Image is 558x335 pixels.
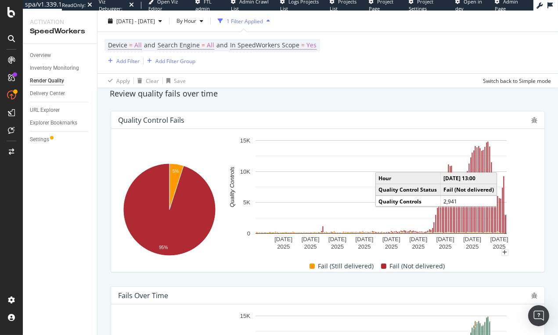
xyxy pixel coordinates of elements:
text: 2025 [385,244,398,250]
span: = [202,41,205,49]
div: Quality Control Fails [118,116,184,125]
div: Open Intercom Messenger [528,305,549,326]
div: Review quality fails over time [105,88,550,100]
div: Switch back to Simple mode [483,77,551,84]
a: Settings [30,135,91,144]
text: [DATE] [436,236,454,243]
text: 5% [173,169,179,174]
button: By Hour [173,14,207,28]
button: Add Filter [104,56,140,66]
div: Save [174,77,186,84]
text: [DATE] [328,236,346,243]
a: Delivery Center [30,89,91,98]
div: Clear [146,77,159,84]
text: 15K [240,313,250,319]
div: Add Filter [116,57,140,64]
div: Add Filter Group [155,57,195,64]
svg: A chart. [118,156,220,265]
div: plus [501,249,508,256]
text: 15K [240,137,250,144]
button: 1 Filter Applied [214,14,274,28]
span: In SpeedWorkers Scope [230,41,299,49]
text: [DATE] [463,236,481,243]
text: 2025 [439,244,452,250]
text: 0 [247,230,250,237]
button: Clear [134,74,159,88]
text: Quality Controls [229,167,235,207]
span: [DATE] - [DATE] [116,17,155,25]
div: Fails Over Time [118,291,168,300]
text: 2025 [412,244,425,250]
text: [DATE] [409,236,427,243]
button: Switch back to Simple mode [479,74,551,88]
span: = [129,41,133,49]
a: Overview [30,51,91,60]
div: Delivery Center [30,89,65,98]
text: [DATE] [274,236,292,243]
span: Fail (Not delivered) [390,261,445,271]
span: Device [108,41,127,49]
div: bug [531,117,537,123]
button: Save [163,74,186,88]
a: Render Quality [30,76,91,86]
span: and [144,41,155,49]
div: bug [531,292,537,299]
div: Apply [116,77,130,84]
text: 2025 [358,244,371,250]
text: [DATE] [302,236,320,243]
div: Activation [30,18,90,26]
text: 2025 [304,244,317,250]
button: Apply [104,74,130,88]
div: Settings [30,135,49,144]
svg: A chart. [224,136,538,253]
div: URL Explorer [30,106,60,115]
span: and [216,41,228,49]
span: All [134,39,142,51]
text: 2025 [277,244,290,250]
a: URL Explorer [30,106,91,115]
span: = [301,41,305,49]
span: By Hour [173,17,196,25]
span: Fail (Still delivered) [318,261,374,271]
div: Explorer Bookmarks [30,118,77,128]
div: Inventory Monitoring [30,64,79,73]
button: Add Filter Group [144,56,195,66]
span: Yes [306,39,317,51]
span: Search Engine [158,41,200,49]
div: ReadOnly: [62,2,86,9]
a: Explorer Bookmarks [30,118,91,128]
button: [DATE] - [DATE] [104,14,166,28]
span: All [207,39,214,51]
text: [DATE] [356,236,374,243]
text: 10K [240,168,250,175]
div: Overview [30,51,51,60]
div: Render Quality [30,76,64,86]
text: 2025 [331,244,344,250]
text: 95% [159,246,168,250]
text: [DATE] [490,236,508,243]
text: 2025 [466,244,479,250]
text: [DATE] [382,236,400,243]
div: 1 Filter Applied [227,17,263,25]
a: Inventory Monitoring [30,64,91,73]
div: SpeedWorkers [30,26,90,36]
text: 2025 [493,244,506,250]
text: 5K [243,200,250,206]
